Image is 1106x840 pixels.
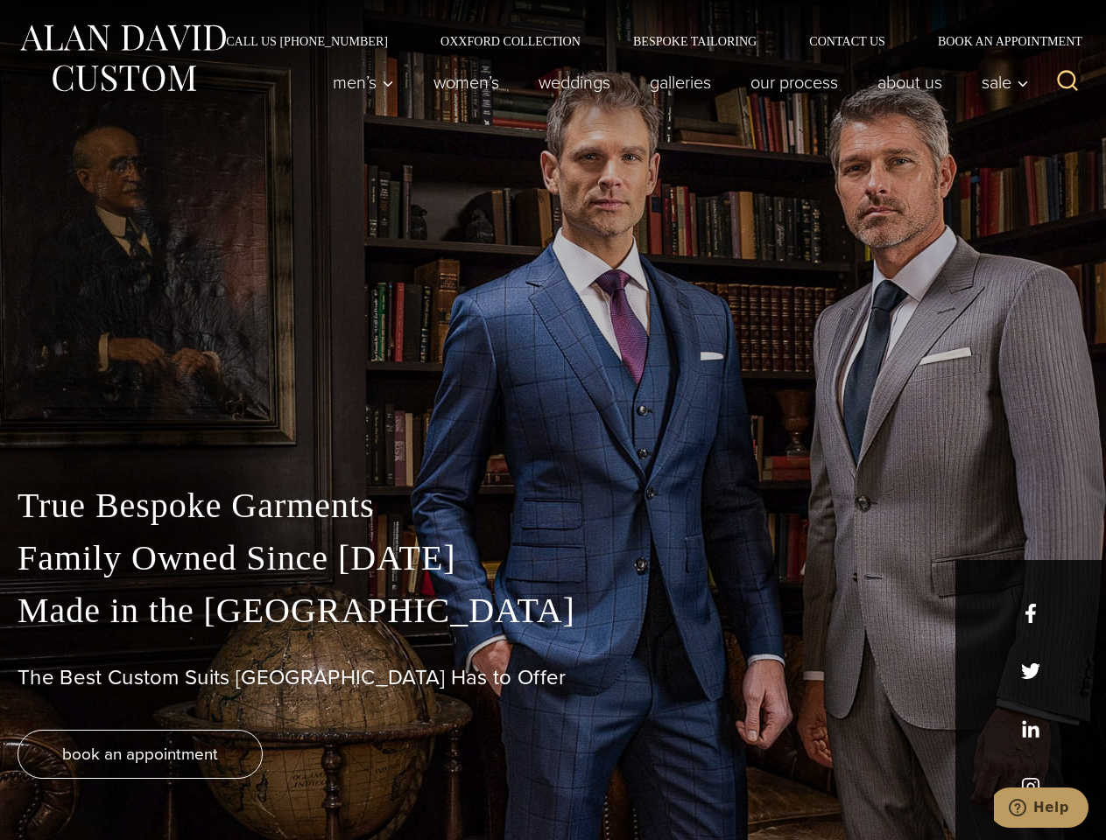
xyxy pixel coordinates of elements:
nav: Secondary Navigation [200,35,1088,47]
a: Contact Us [783,35,912,47]
img: Alan David Custom [18,19,228,97]
a: book an appointment [18,730,263,779]
h1: The Best Custom Suits [GEOGRAPHIC_DATA] Has to Offer [18,665,1088,690]
a: Women’s [414,65,519,100]
button: Sale sub menu toggle [962,65,1039,100]
a: Oxxford Collection [414,35,607,47]
span: book an appointment [62,741,218,766]
a: Bespoke Tailoring [607,35,783,47]
a: Galleries [630,65,731,100]
button: View Search Form [1046,61,1088,103]
p: True Bespoke Garments Family Owned Since [DATE] Made in the [GEOGRAPHIC_DATA] [18,479,1088,637]
button: Men’s sub menu toggle [313,65,414,100]
iframe: Opens a widget where you can chat to one of our agents [994,787,1088,831]
nav: Primary Navigation [313,65,1039,100]
a: Book an Appointment [912,35,1088,47]
a: Our Process [731,65,858,100]
a: Call Us [PHONE_NUMBER] [200,35,414,47]
a: About Us [858,65,962,100]
a: weddings [519,65,630,100]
